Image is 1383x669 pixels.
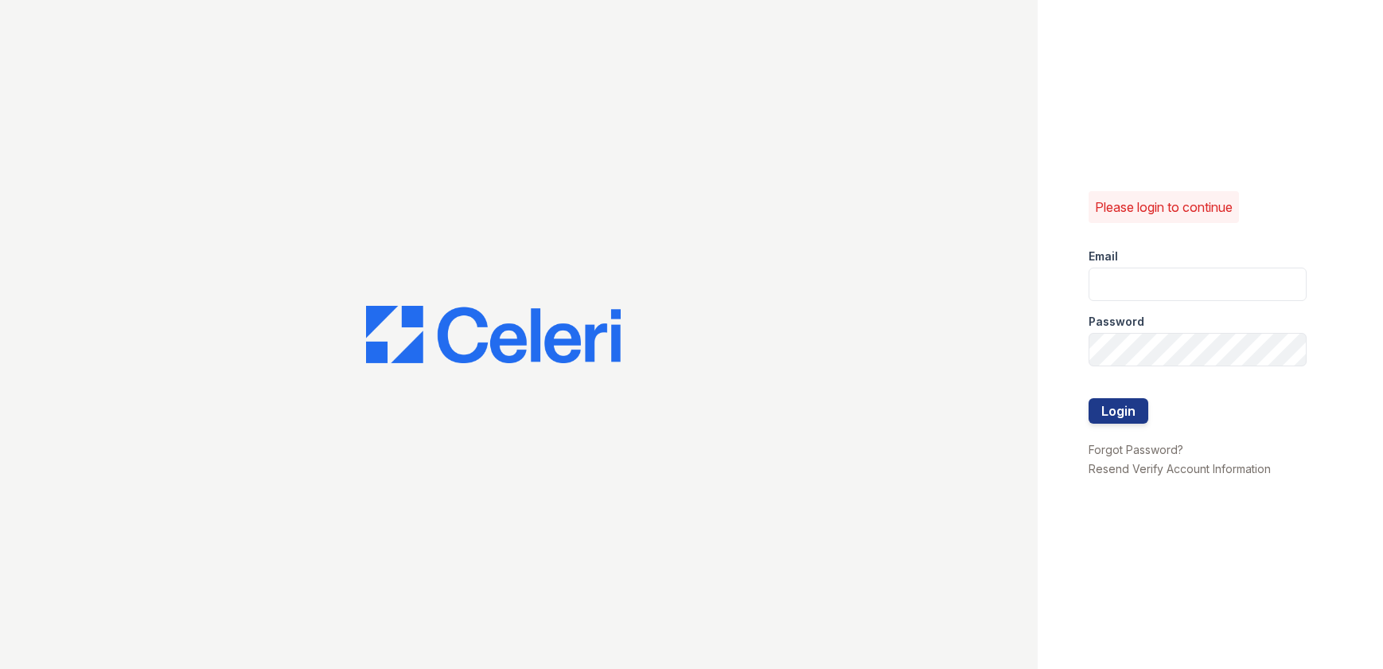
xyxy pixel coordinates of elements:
a: Forgot Password? [1089,443,1183,456]
a: Resend Verify Account Information [1089,462,1271,475]
img: CE_Logo_Blue-a8612792a0a2168367f1c8372b55b34899dd931a85d93a1a3d3e32e68fde9ad4.png [366,306,621,363]
label: Password [1089,314,1144,330]
p: Please login to continue [1095,198,1233,217]
button: Login [1089,398,1148,424]
label: Email [1089,248,1118,264]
